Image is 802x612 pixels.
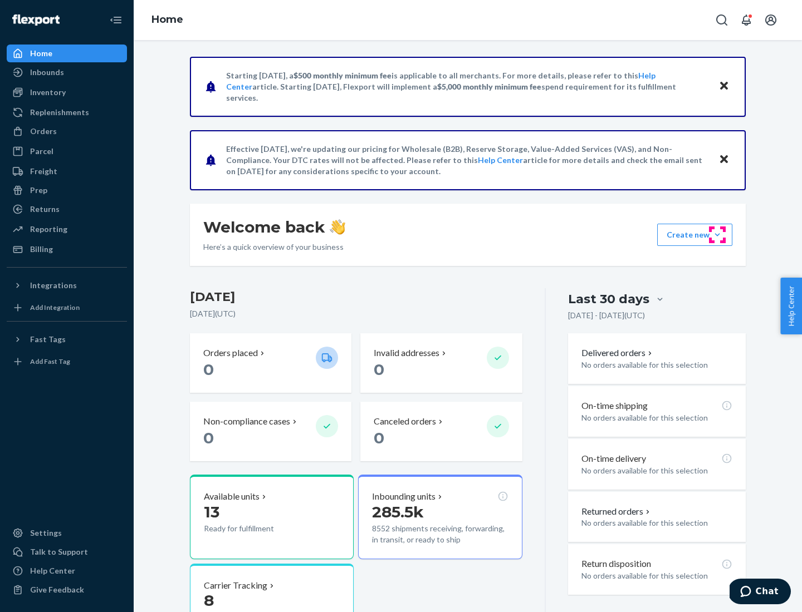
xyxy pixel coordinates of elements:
p: Carrier Tracking [204,579,267,592]
a: Help Center [478,155,523,165]
iframe: Opens a widget where you can chat to one of our agents [730,579,791,606]
p: No orders available for this selection [581,517,732,529]
a: Parcel [7,142,127,160]
span: 0 [203,428,214,447]
p: Ready for fulfillment [204,523,307,534]
p: No orders available for this selection [581,570,732,581]
button: Open account menu [760,9,782,31]
button: Help Center [780,278,802,334]
a: Home [151,13,183,26]
p: Effective [DATE], we're updating our pricing for Wholesale (B2B), Reserve Storage, Value-Added Se... [226,144,708,177]
button: Invalid addresses 0 [360,333,522,393]
div: Inventory [30,87,66,98]
p: Here’s a quick overview of your business [203,241,345,253]
p: [DATE] ( UTC ) [190,308,522,319]
span: 0 [374,428,384,447]
div: Integrations [30,280,77,291]
a: Orders [7,122,127,140]
a: Billing [7,240,127,258]
div: Reporting [30,224,67,235]
span: 8 [204,591,214,610]
h1: Welcome back [203,217,345,237]
a: Add Integration [7,299,127,317]
p: On-time delivery [581,452,646,465]
button: Open notifications [735,9,757,31]
ol: breadcrumbs [143,4,192,36]
div: Add Integration [30,303,80,312]
div: Last 30 days [568,290,649,308]
img: hand-wave emoji [330,219,345,235]
a: Settings [7,524,127,542]
span: $5,000 monthly minimum fee [437,82,541,91]
a: Home [7,45,127,62]
span: 285.5k [372,502,424,521]
div: Replenishments [30,107,89,118]
p: On-time shipping [581,399,648,412]
p: Inbounding units [372,490,436,503]
p: No orders available for this selection [581,359,732,371]
button: Integrations [7,277,127,294]
button: Close Navigation [105,9,127,31]
span: $500 monthly minimum fee [294,71,392,80]
button: Close [717,152,731,168]
button: Non-compliance cases 0 [190,402,351,461]
button: Inbounding units285.5k8552 shipments receiving, forwarding, in transit, or ready to ship [358,475,522,559]
span: 13 [204,502,219,521]
a: Replenishments [7,103,127,121]
a: Add Fast Tag [7,353,127,371]
a: Reporting [7,220,127,238]
p: No orders available for this selection [581,412,732,423]
a: Inventory [7,83,127,101]
span: 0 [203,360,214,379]
div: Orders [30,126,57,137]
div: Parcel [30,146,53,157]
a: Returns [7,200,127,218]
button: Create new [657,224,732,246]
div: Settings [30,527,62,539]
p: [DATE] - [DATE] ( UTC ) [568,310,645,321]
span: 0 [374,360,384,379]
button: Orders placed 0 [190,333,351,393]
button: Open Search Box [711,9,733,31]
p: Canceled orders [374,415,436,428]
button: Give Feedback [7,581,127,599]
button: Canceled orders 0 [360,402,522,461]
p: Starting [DATE], a is applicable to all merchants. For more details, please refer to this article... [226,70,708,103]
button: Returned orders [581,505,652,518]
button: Available units13Ready for fulfillment [190,475,354,559]
p: Non-compliance cases [203,415,290,428]
button: Talk to Support [7,543,127,561]
button: Delivered orders [581,347,654,359]
p: 8552 shipments receiving, forwarding, in transit, or ready to ship [372,523,508,545]
div: Prep [30,185,47,196]
div: Home [30,48,52,59]
button: Fast Tags [7,330,127,348]
p: Available units [204,490,260,503]
div: Inbounds [30,67,64,78]
p: Orders placed [203,347,258,359]
h3: [DATE] [190,288,522,306]
div: Billing [30,244,53,255]
p: Return disposition [581,557,651,570]
div: Give Feedback [30,584,84,595]
div: Returns [30,204,60,215]
p: Invalid addresses [374,347,439,359]
div: Fast Tags [30,334,66,345]
div: Freight [30,166,57,177]
img: Flexport logo [12,14,60,26]
div: Talk to Support [30,546,88,557]
div: Help Center [30,565,75,576]
a: Freight [7,162,127,180]
a: Inbounds [7,63,127,81]
button: Close [717,78,731,95]
p: No orders available for this selection [581,465,732,476]
a: Help Center [7,562,127,580]
div: Add Fast Tag [30,357,70,366]
a: Prep [7,181,127,199]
